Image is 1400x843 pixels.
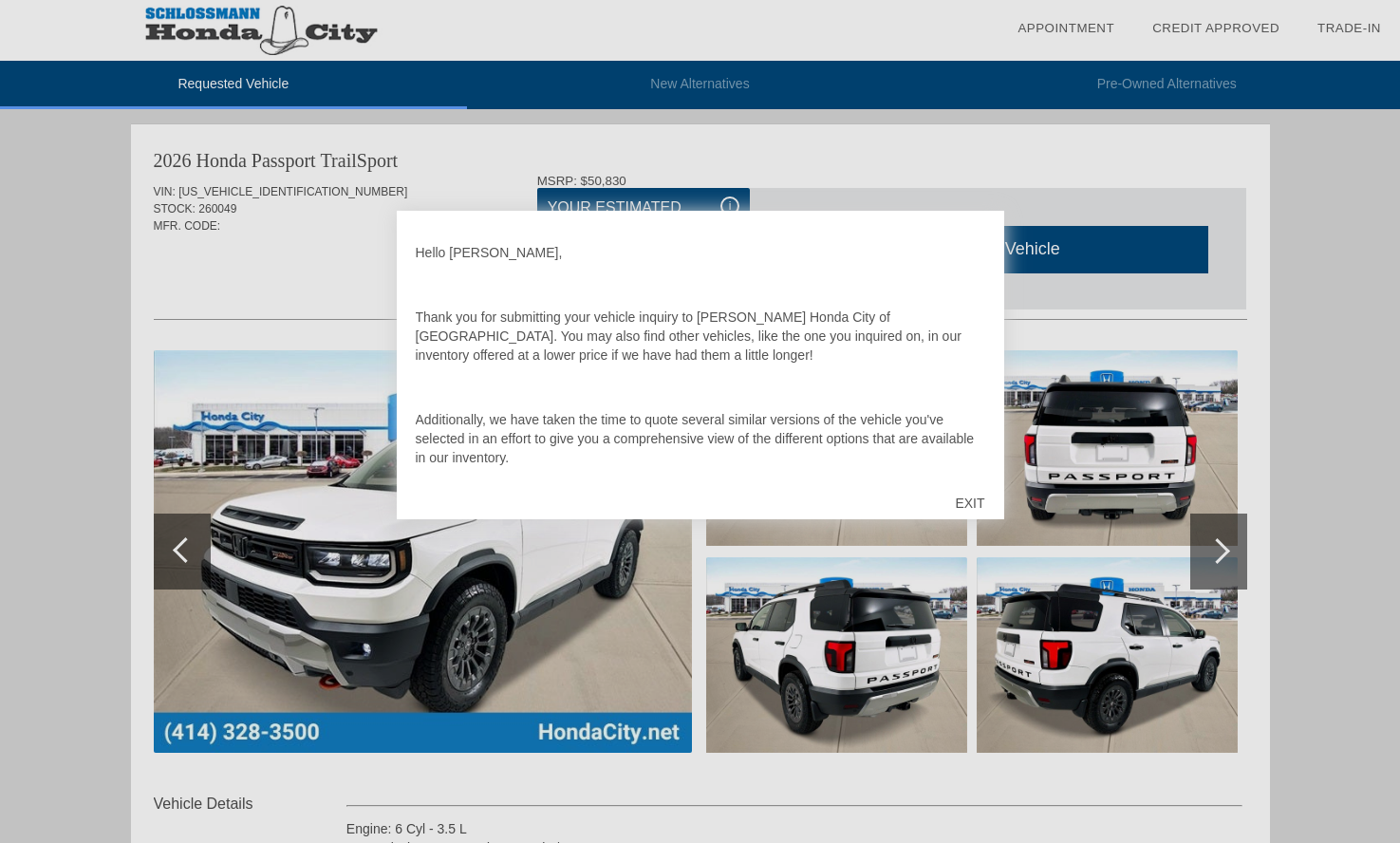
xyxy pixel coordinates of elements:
[936,475,1003,532] div: EXIT
[416,410,985,467] p: Additionally, we have taken the time to quote several similar versions of the vehicle you've sele...
[416,308,985,365] p: Thank you for submitting your vehicle inquiry to [PERSON_NAME] Honda City of [GEOGRAPHIC_DATA]. Y...
[1317,21,1381,35] a: Trade-In
[1017,21,1114,35] a: Appointment
[416,243,985,262] p: Hello [PERSON_NAME],
[1152,21,1279,35] a: Credit Approved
